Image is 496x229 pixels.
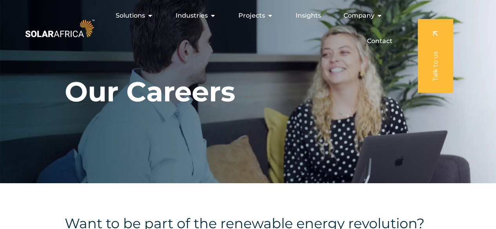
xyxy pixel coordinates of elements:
[238,11,265,20] span: Projects
[116,11,145,20] span: Solutions
[343,11,374,20] span: Company
[367,36,392,46] a: Contact
[65,75,235,108] h1: Our Careers
[96,8,399,49] div: Menu Toggle
[176,11,208,20] span: Industries
[96,8,399,49] nav: Menu
[296,11,321,20] a: Insights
